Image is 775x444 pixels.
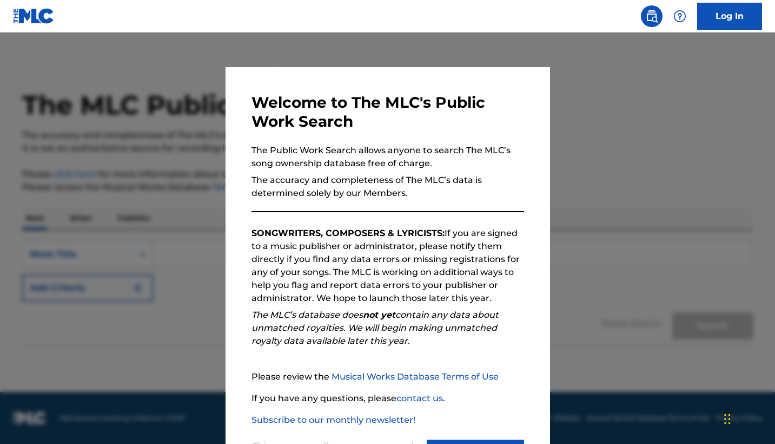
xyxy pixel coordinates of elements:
p: The accuracy and completeness of The MLC’s data is determined solely by our Members. [251,174,524,200]
img: help [673,10,686,23]
img: search [645,10,658,23]
em: The MLC’s database does contain any data about unmatched royalties. We will begin making unmatche... [251,310,499,346]
div: Help [669,5,691,27]
div: Drag [724,403,731,435]
p: If you have any questions, please . [251,392,524,405]
a: Public Search [641,5,663,27]
strong: SONGWRITERS, COMPOSERS & LYRICISTS: [251,228,445,238]
a: Log In [697,3,762,30]
a: contact us [396,393,443,403]
p: The Public Work Search allows anyone to search The MLC’s song ownership database free of charge. [251,144,524,170]
strong: not yet [363,310,395,320]
a: Subscribe to our monthly newsletter! [251,415,415,425]
h3: Welcome to The MLC's Public Work Search [251,93,524,131]
p: If you are signed to a music publisher or administrator, please notify them directly if you find ... [251,227,524,305]
a: Musical Works Database Terms of Use [332,371,499,382]
img: MLC Logo [13,8,55,24]
iframe: Chat Widget [721,392,775,444]
p: Please review the [251,370,524,383]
